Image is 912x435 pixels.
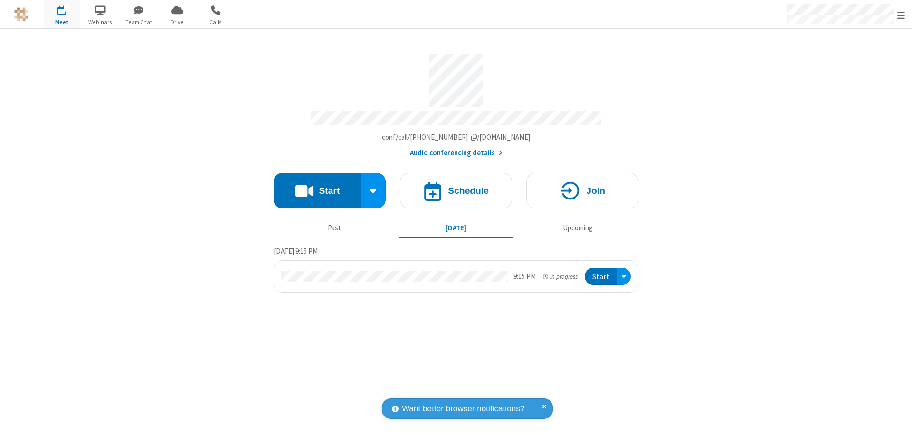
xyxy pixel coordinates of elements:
[402,403,524,415] span: Want better browser notifications?
[361,173,386,208] div: Start conference options
[160,18,195,27] span: Drive
[617,268,631,285] div: Open menu
[319,186,340,195] h4: Start
[585,268,617,285] button: Start
[64,5,70,12] div: 1
[513,271,536,282] div: 9:15 PM
[382,132,531,142] span: Copy my meeting room link
[399,219,513,237] button: [DATE]
[521,219,635,237] button: Upcoming
[274,173,361,208] button: Start
[382,132,531,143] button: Copy my meeting room linkCopy my meeting room link
[543,272,578,281] em: in progress
[44,18,80,27] span: Meet
[274,246,318,255] span: [DATE] 9:15 PM
[198,18,234,27] span: Calls
[277,219,392,237] button: Past
[586,186,605,195] h4: Join
[448,186,489,195] h4: Schedule
[274,47,638,159] section: Account details
[121,18,157,27] span: Team Chat
[400,173,512,208] button: Schedule
[274,246,638,293] section: Today's Meetings
[83,18,118,27] span: Webinars
[410,148,503,159] button: Audio conferencing details
[526,173,638,208] button: Join
[14,7,28,21] img: QA Selenium DO NOT DELETE OR CHANGE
